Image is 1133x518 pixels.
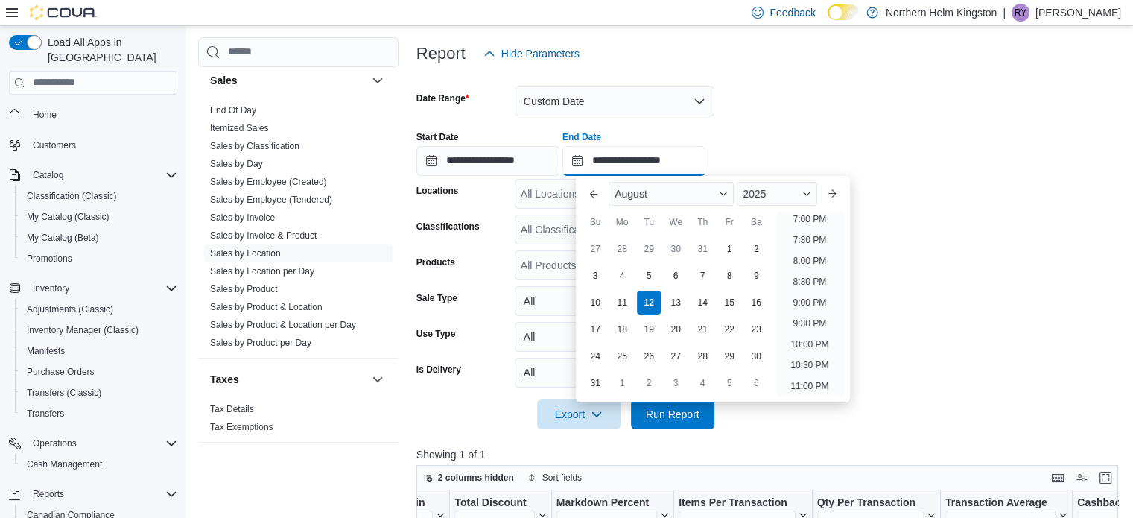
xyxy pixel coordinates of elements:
span: Inventory Manager (Classic) [21,321,177,339]
div: Markdown Percent [556,496,656,510]
button: Promotions [15,248,183,269]
button: Adjustments (Classic) [15,299,183,320]
li: 10:30 PM [784,356,834,374]
li: 7:00 PM [787,210,833,228]
span: Sales by Product & Location [210,301,323,313]
span: Transfers [21,405,177,423]
button: My Catalog (Beta) [15,227,183,248]
button: Transfers [15,403,183,424]
label: Products [416,256,455,268]
button: My Catalog (Classic) [15,206,183,227]
a: Customers [27,136,82,154]
a: Sales by Classification [210,141,299,151]
div: day-15 [717,291,741,315]
div: day-19 [637,318,661,341]
div: day-31 [691,237,714,261]
span: Promotions [21,250,177,268]
a: Purchase Orders [21,363,101,381]
h3: Report [416,45,466,63]
div: August, 2025 [582,236,769,397]
a: Manifests [21,342,71,360]
span: Run Report [646,407,699,422]
a: My Catalog (Beta) [21,229,105,247]
a: My Catalog (Classic) [21,208,115,226]
button: Catalog [27,166,69,184]
span: Manifests [27,345,65,357]
button: Operations [27,435,83,452]
button: Home [3,104,183,125]
button: Inventory [3,278,183,299]
div: day-17 [583,318,607,341]
button: Sort fields [521,469,588,487]
div: Th [691,210,714,234]
div: day-21 [691,318,714,341]
li: 10:00 PM [784,335,834,353]
span: Operations [27,435,177,452]
div: day-1 [610,371,634,395]
button: All [515,286,714,316]
div: day-4 [610,264,634,288]
div: day-16 [744,291,768,315]
span: Manifests [21,342,177,360]
a: Cash Management [21,455,108,473]
button: Export [537,399,621,429]
button: Taxes [210,372,366,387]
div: Button. Open the month selector. August is currently selected. [609,182,734,206]
button: Customers [3,134,183,156]
div: day-3 [664,371,688,395]
div: day-18 [610,318,634,341]
div: day-26 [637,344,661,368]
label: Is Delivery [416,364,461,376]
h3: Sales [210,73,238,88]
button: Sales [210,73,366,88]
span: Sales by Product per Day [210,337,311,349]
p: Northern Helm Kingston [886,4,997,22]
a: Sales by Employee (Tendered) [210,195,332,205]
button: Purchase Orders [15,361,183,382]
a: Sales by Location [210,248,281,259]
li: 8:30 PM [787,273,833,291]
span: Sales by Employee (Created) [210,176,327,188]
li: 8:00 PM [787,252,833,270]
div: day-29 [717,344,741,368]
a: Promotions [21,250,78,268]
button: Reports [3,484,183,505]
label: Use Type [416,328,455,340]
button: Previous Month [582,182,606,206]
div: Tu [637,210,661,234]
button: All [515,358,714,388]
a: Sales by Invoice & Product [210,230,317,241]
button: Run Report [631,399,714,429]
div: day-29 [637,237,661,261]
div: day-30 [744,344,768,368]
span: Purchase Orders [27,366,95,378]
span: Adjustments (Classic) [27,303,113,315]
button: Manifests [15,341,183,361]
button: Classification (Classic) [15,186,183,206]
span: Promotions [27,253,72,265]
p: [PERSON_NAME] [1035,4,1121,22]
div: day-28 [610,237,634,261]
span: August [615,188,647,200]
span: Cash Management [27,458,102,470]
span: Sales by Product [210,283,278,295]
div: day-20 [664,318,688,341]
span: Inventory [33,282,69,294]
button: Keyboard shortcuts [1049,469,1067,487]
span: Sales by Product & Location per Day [210,319,356,331]
label: Sale Type [416,292,457,304]
div: day-23 [744,318,768,341]
div: day-4 [691,371,714,395]
label: Start Date [416,131,459,143]
div: day-7 [691,264,714,288]
div: day-13 [664,291,688,315]
span: 2025 [743,188,766,200]
div: day-8 [717,264,741,288]
span: Sales by Location per Day [210,265,314,277]
span: My Catalog (Classic) [27,211,110,223]
label: Classifications [416,221,480,233]
span: Inventory Manager (Classic) [27,324,139,336]
span: Reports [27,485,177,503]
div: Gross Margin [358,496,433,510]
